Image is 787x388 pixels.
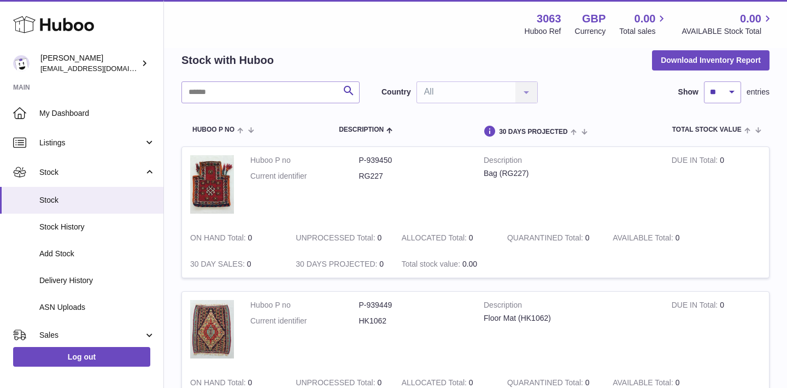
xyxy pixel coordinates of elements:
strong: AVAILABLE Total [613,233,675,245]
strong: DUE IN Total [672,156,720,167]
span: AVAILABLE Stock Total [682,26,774,37]
img: vintagefindsltd@yahoo.com [13,55,30,72]
td: 0 [604,225,710,251]
dd: P-939449 [359,300,468,310]
span: Total sales [619,26,668,37]
strong: Description [484,155,655,168]
td: 0 [663,147,769,225]
td: 0 [663,292,769,369]
span: ASN Uploads [39,302,155,313]
dt: Current identifier [250,171,359,181]
span: Stock [39,195,155,205]
div: Currency [575,26,606,37]
strong: Total stock value [402,260,462,271]
a: 0.00 Total sales [619,11,668,37]
label: Show [678,87,698,97]
button: Download Inventory Report [652,50,770,70]
img: product image [190,300,234,358]
strong: ON HAND Total [190,233,248,245]
div: [PERSON_NAME] [40,53,139,74]
a: 0.00 AVAILABLE Stock Total [682,11,774,37]
dt: Huboo P no [250,300,359,310]
span: Add Stock [39,249,155,259]
span: Stock History [39,222,155,232]
td: 0 [287,251,393,278]
dd: RG227 [359,171,468,181]
strong: 3063 [537,11,561,26]
div: Bag (RG227) [484,168,655,179]
dt: Huboo P no [250,155,359,166]
span: Description [339,126,384,133]
span: 0 [585,378,590,387]
strong: GBP [582,11,606,26]
span: entries [747,87,770,97]
span: 0.00 [740,11,761,26]
strong: Description [484,300,655,313]
strong: 30 DAY SALES [190,260,247,271]
span: 0.00 [462,260,477,268]
strong: 30 DAYS PROJECTED [296,260,379,271]
td: 0 [287,225,393,251]
td: 0 [393,225,499,251]
img: product image [190,155,234,214]
strong: DUE IN Total [672,301,720,312]
a: Log out [13,347,150,367]
h2: Stock with Huboo [181,53,274,68]
div: Floor Mat (HK1062) [484,313,655,324]
span: [EMAIL_ADDRESS][DOMAIN_NAME] [40,64,161,73]
span: Stock [39,167,144,178]
strong: QUARANTINED Total [507,233,585,245]
span: Sales [39,330,144,340]
strong: UNPROCESSED Total [296,233,377,245]
span: Delivery History [39,275,155,286]
strong: ALLOCATED Total [402,233,469,245]
div: Huboo Ref [525,26,561,37]
span: My Dashboard [39,108,155,119]
dd: HK1062 [359,316,468,326]
dt: Current identifier [250,316,359,326]
dd: P-939450 [359,155,468,166]
span: 0 [585,233,590,242]
span: Total stock value [672,126,742,133]
label: Country [381,87,411,97]
span: Listings [39,138,144,148]
td: 0 [182,251,287,278]
span: 0.00 [635,11,656,26]
span: 30 DAYS PROJECTED [499,128,568,136]
td: 0 [182,225,287,251]
span: Huboo P no [192,126,234,133]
